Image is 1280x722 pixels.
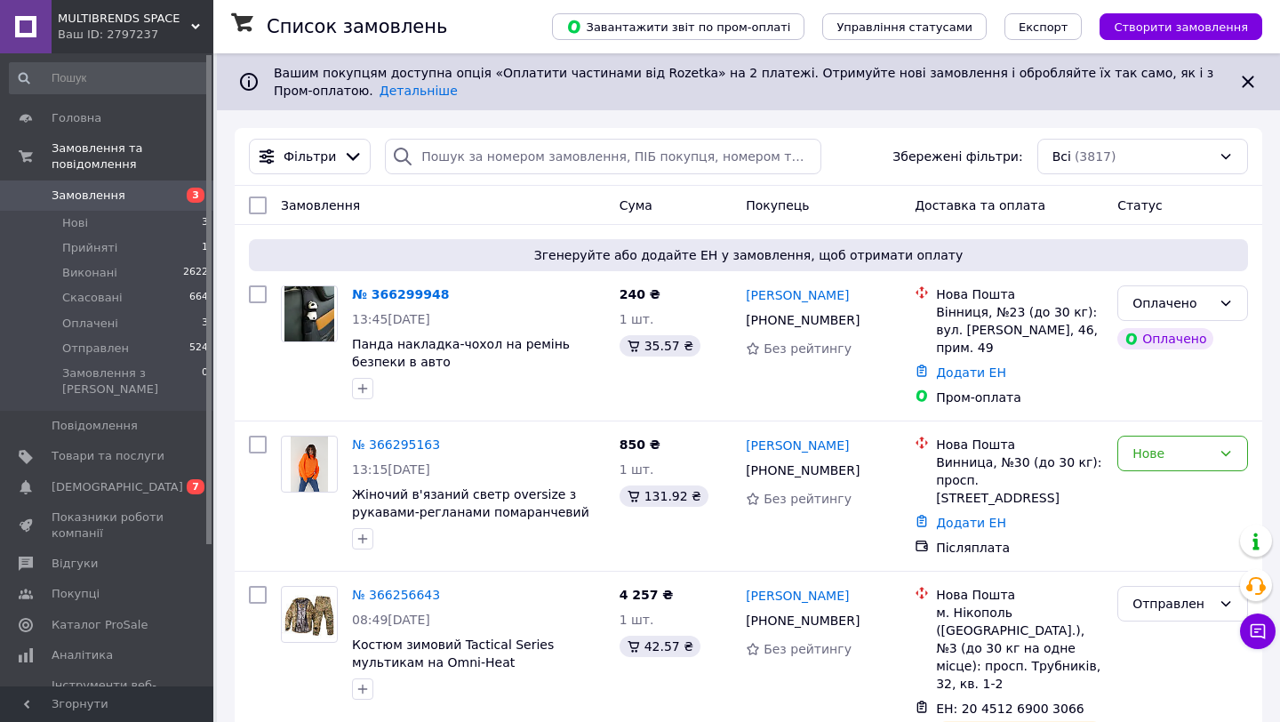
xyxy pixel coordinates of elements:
button: Створити замовлення [1100,13,1262,40]
h1: Список замовлень [267,16,447,37]
span: 1 шт. [620,613,654,627]
a: № 366256643 [352,588,440,602]
span: Покупець [746,198,809,213]
span: Статус [1117,198,1163,213]
div: Нове [1132,444,1212,463]
span: 7 [187,479,204,494]
span: 13:15[DATE] [352,462,430,477]
a: Фото товару [281,586,338,643]
div: Нова Пошта [936,436,1103,453]
span: 4 257 ₴ [620,588,674,602]
div: Ваш ID: 2797237 [58,27,213,43]
span: Замовлення з [PERSON_NAME] [62,365,202,397]
span: 1 [202,240,208,256]
span: Замовлення та повідомлення [52,140,213,172]
div: Нова Пошта [936,586,1103,604]
span: Виконані [62,265,117,281]
span: Отправлен [62,341,129,357]
span: Без рейтингу [764,341,852,356]
span: Доставка та оплата [915,198,1045,213]
div: м. Нікополь ([GEOGRAPHIC_DATA].), №3 (до 30 кг на одне місце): просп. Трубників, 32, кв. 1-2 [936,604,1103,693]
span: Створити замовлення [1114,20,1248,34]
span: 524 [189,341,208,357]
span: 850 ₴ [620,437,660,452]
span: Вашим покупцям доступна опція «Оплатити частинами від Rozetka» на 2 платежі. Отримуйте нові замов... [274,66,1213,98]
span: Повідомлення [52,418,138,434]
div: [PHONE_NUMBER] [742,608,863,633]
span: Скасовані [62,290,123,306]
span: 664 [189,290,208,306]
button: Завантажити звіт по пром-оплаті [552,13,804,40]
span: Cума [620,198,652,213]
span: Нові [62,215,88,231]
span: 13:45[DATE] [352,312,430,326]
span: Експорт [1019,20,1068,34]
a: Костюм зимовий Tactical Series мультикам на Omni-Heat [352,638,554,670]
span: (3817) [1075,149,1116,164]
a: № 366295163 [352,437,440,452]
div: Пром-оплата [936,389,1103,406]
span: 240 ₴ [620,287,660,301]
a: Додати ЕН [936,365,1006,380]
span: MULTIBRENDS SPACE [58,11,191,27]
input: Пошук [9,62,210,94]
div: Нова Пошта [936,285,1103,303]
span: Покупці [52,586,100,602]
button: Експорт [1004,13,1083,40]
div: Оплачено [1117,328,1213,349]
span: Каталог ProSale [52,617,148,633]
button: Управління статусами [822,13,987,40]
span: ЕН: 20 4512 6900 3066 [936,702,1084,716]
span: [DEMOGRAPHIC_DATA] [52,479,183,495]
a: [PERSON_NAME] [746,587,849,605]
span: Відгуки [52,556,98,572]
a: [PERSON_NAME] [746,286,849,304]
a: [PERSON_NAME] [746,437,849,454]
span: Завантажити звіт по пром-оплаті [566,19,790,35]
span: Головна [52,110,101,126]
span: Згенеруйте або додайте ЕН у замовлення, щоб отримати оплату [256,246,1241,264]
a: Жіночий в'язаний светр oversize з рукавами-регланами помаранчевий колір [352,487,589,537]
span: Збережені фільтри: [892,148,1022,165]
span: 0 [202,365,208,397]
span: Інструменти веб-майстра та SEO [52,678,164,710]
a: Додати ЕН [936,516,1006,530]
div: Отправлен [1132,594,1212,614]
div: Оплачено [1132,293,1212,313]
a: Створити замовлення [1082,19,1262,33]
a: Детальніше [380,84,458,98]
div: Вінниця, №23 (до 30 кг): вул. [PERSON_NAME], 46, прим. 49 [936,303,1103,357]
span: Аналітика [52,647,113,663]
img: Фото товару [282,590,337,639]
div: 35.57 ₴ [620,335,700,357]
input: Пошук за номером замовлення, ПІБ покупця, номером телефону, Email, номером накладної [385,139,821,174]
span: Всі [1052,148,1071,165]
a: № 366299948 [352,287,449,301]
div: 131.92 ₴ [620,485,708,507]
a: Фото товару [281,436,338,493]
img: Фото товару [291,437,327,492]
button: Чат з покупцем [1240,614,1276,649]
div: [PHONE_NUMBER] [742,458,863,483]
span: Товари та послуги [52,448,164,464]
div: Післяплата [936,539,1103,557]
span: 1 шт. [620,312,654,326]
a: Фото товару [281,285,338,342]
span: Оплачені [62,316,118,332]
span: Замовлення [281,198,360,213]
span: Прийняті [62,240,117,256]
span: Замовлення [52,188,125,204]
a: Панда накладка-чохол на ремінь безпеки в авто [352,337,570,369]
img: Фото товару [284,286,333,341]
span: 08:49[DATE] [352,613,430,627]
div: Винница, №30 (до 30 кг): просп. [STREET_ADDRESS] [936,453,1103,507]
span: Фільтри [284,148,336,165]
span: Без рейтингу [764,642,852,656]
span: Без рейтингу [764,492,852,506]
span: 3 [202,316,208,332]
div: 42.57 ₴ [620,636,700,657]
span: Показники роботи компанії [52,509,164,541]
